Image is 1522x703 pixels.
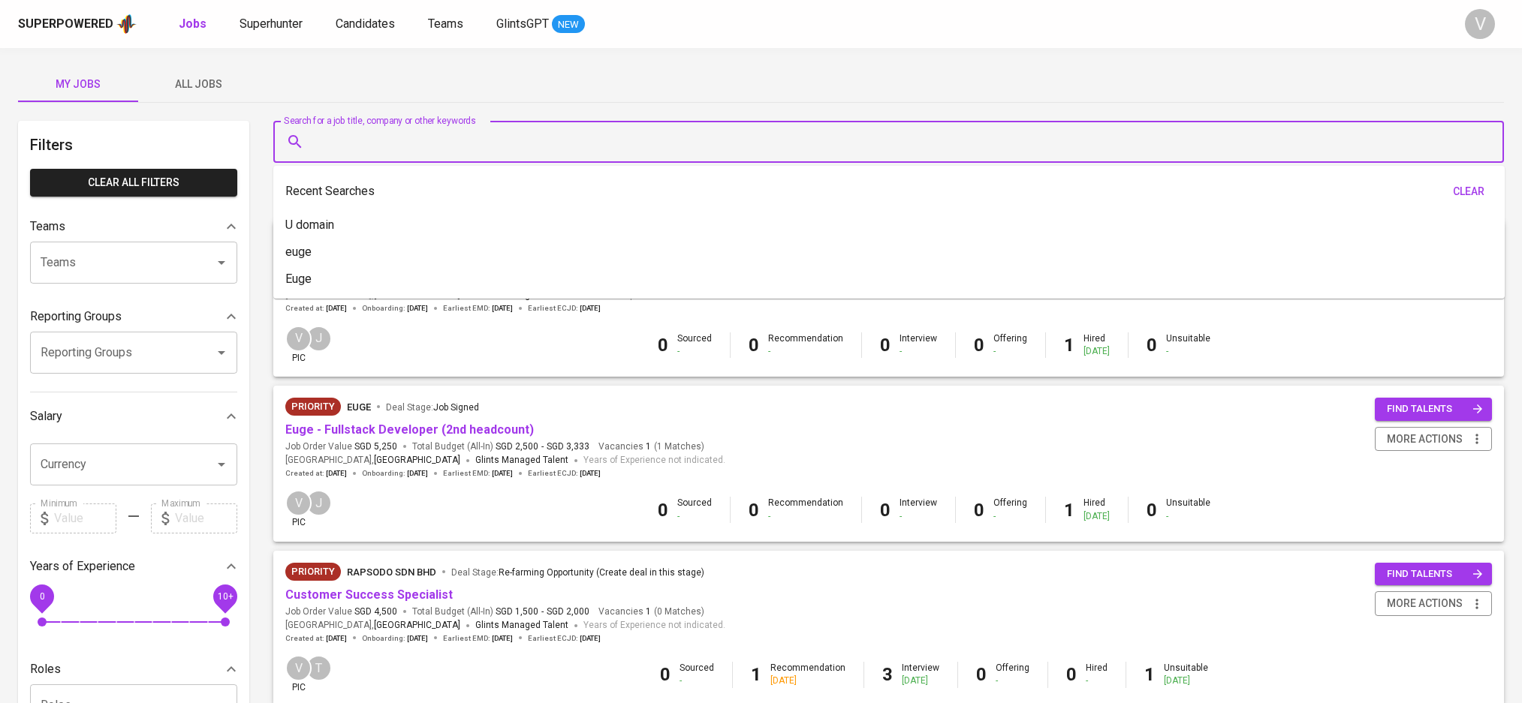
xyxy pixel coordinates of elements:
div: [DATE] [1083,510,1110,523]
div: - [900,510,937,523]
button: find talents [1375,398,1492,421]
div: - [1166,510,1210,523]
span: Teams [428,17,463,31]
p: U domain [285,216,334,234]
span: Onboarding : [362,303,428,314]
span: SGD 1,500 [496,605,538,618]
div: J [306,326,332,352]
span: [GEOGRAPHIC_DATA] [374,618,460,633]
p: euge [285,243,312,261]
input: Value [175,503,237,533]
span: [DATE] [407,468,428,479]
p: Teams [30,218,65,236]
span: SGD 2,000 [547,605,589,618]
span: Glints Managed Talent [475,455,568,465]
button: clear [1445,178,1493,206]
div: V [285,490,312,516]
span: Deal Stage : [451,567,704,578]
button: Clear All filters [30,169,237,197]
div: [DATE] [1164,674,1208,687]
span: more actions [1387,430,1463,449]
div: Salary [30,401,237,431]
b: 0 [658,500,668,521]
div: [DATE] [902,674,939,687]
span: euge [347,401,371,413]
div: V [285,326,312,352]
a: Teams [428,15,466,34]
div: pic [285,490,312,529]
span: SGD 3,333 [547,440,589,453]
button: more actions [1375,591,1492,616]
img: app logo [116,13,137,35]
div: - [1166,345,1210,358]
span: [DATE] [580,303,601,314]
span: find talents [1387,566,1483,583]
b: 1 [1064,500,1074,521]
div: Recommendation [768,332,843,358]
div: Recommendation [768,497,843,522]
span: Rapsodo Sdn Bhd [347,566,436,578]
div: [DATE] [1083,345,1110,358]
span: [GEOGRAPHIC_DATA] , [285,618,460,633]
b: 1 [1064,335,1074,356]
span: Earliest EMD : [443,468,513,479]
a: Jobs [179,15,209,34]
b: Jobs [179,17,206,31]
div: Unsuitable [1166,332,1210,358]
span: Priority [285,399,341,414]
span: clear [1451,182,1487,201]
p: Euge [285,270,312,288]
span: SGD 4,500 [354,605,397,618]
b: 3 [882,664,893,685]
span: All Jobs [147,75,249,94]
b: 1 [1144,664,1155,685]
span: [DATE] [492,468,513,479]
p: Reporting Groups [30,308,122,326]
div: Sourced [677,332,712,358]
div: Interview [902,662,939,687]
div: Years of Experience [30,551,237,581]
span: Onboarding : [362,633,428,644]
div: Hired [1083,332,1110,358]
span: [GEOGRAPHIC_DATA] [374,453,460,468]
span: [DATE] [407,633,428,644]
a: Candidates [336,15,398,34]
span: [DATE] [492,633,513,644]
div: Unsuitable [1166,497,1210,522]
span: SGD 2,500 [496,440,538,453]
div: Recent Searches [285,178,1493,206]
div: Offering [993,497,1027,522]
h6: Filters [30,133,237,157]
div: V [285,655,312,681]
span: Glints Managed Talent [475,620,568,630]
span: [DATE] [407,303,428,314]
a: Superhunter [240,15,306,34]
span: Earliest EMD : [443,303,513,314]
span: Earliest EMD : [443,633,513,644]
div: - [993,345,1027,358]
div: - [1086,674,1108,687]
span: Created at : [285,468,347,479]
span: Candidates [336,17,395,31]
span: SGD 5,250 [354,440,397,453]
b: 0 [974,500,984,521]
div: Superpowered [18,16,113,33]
div: Sourced [680,662,714,687]
b: 0 [1147,335,1157,356]
button: Open [211,342,232,363]
span: 0 [39,590,44,601]
a: Customer Success Specialist [285,587,453,602]
div: Roles [30,654,237,684]
div: - [768,510,843,523]
div: Interview [900,332,937,358]
div: - [677,345,712,358]
span: Years of Experience not indicated. [583,453,725,468]
div: [DATE] [770,674,845,687]
button: find talents [1375,563,1492,586]
span: Job Order Value [285,605,397,618]
b: 0 [1066,664,1077,685]
a: GlintsGPT NEW [496,15,585,34]
span: GlintsGPT [496,17,549,31]
div: New Job received from Demand Team [285,563,341,581]
span: Job Order Value [285,440,397,453]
